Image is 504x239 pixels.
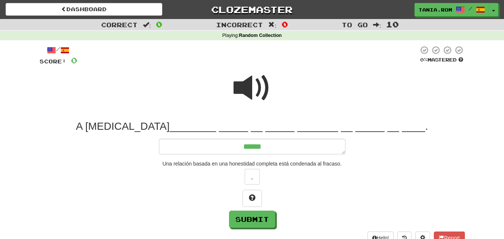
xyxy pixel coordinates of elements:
[268,22,276,28] span: :
[143,22,151,28] span: :
[40,120,465,133] div: A [MEDICAL_DATA]________ _____ __ _____ _______ __ _____ __ ____.
[173,3,330,16] a: Clozemaster
[6,3,162,16] a: Dashboard
[40,45,77,55] div: /
[40,160,465,167] div: Una relación basada en una honestidad completa está condenada al fracaso.
[216,21,263,28] span: Incorrect
[156,20,162,29] span: 0
[101,21,138,28] span: Correct
[282,20,288,29] span: 0
[386,20,399,29] span: 10
[373,22,381,28] span: :
[242,190,262,207] button: Hint!
[419,57,465,63] div: Mastered
[414,3,489,16] a: Tania.rom /
[40,58,66,65] span: Score:
[71,56,77,65] span: 0
[420,57,428,63] span: 0 %
[229,211,275,228] button: Submit
[239,33,282,38] strong: Random Collection
[469,6,472,11] span: /
[342,21,368,28] span: To go
[419,6,452,13] span: Tania.rom
[245,169,260,185] button: .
